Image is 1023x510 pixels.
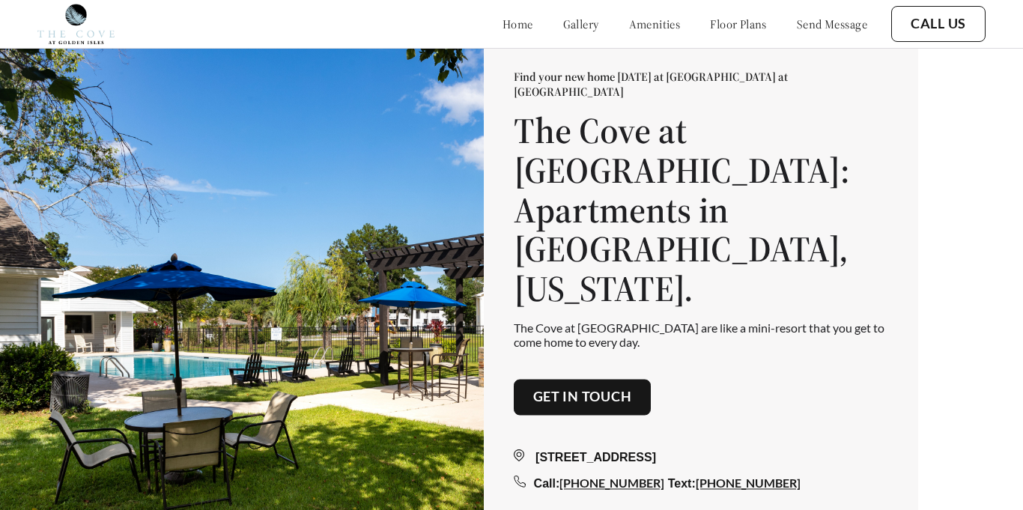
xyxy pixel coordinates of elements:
span: Text: [668,477,696,490]
p: Find your new home [DATE] at [GEOGRAPHIC_DATA] at [GEOGRAPHIC_DATA] [514,69,888,99]
img: cove_at_golden_isles_logo.png [37,4,115,44]
a: send message [797,16,867,31]
h1: The Cove at [GEOGRAPHIC_DATA]: Apartments in [GEOGRAPHIC_DATA], [US_STATE]. [514,111,888,309]
a: Call Us [911,16,966,32]
a: [PHONE_NUMBER] [696,476,801,490]
a: home [503,16,533,31]
a: floor plans [710,16,767,31]
button: Get in touch [514,380,652,416]
a: gallery [563,16,599,31]
p: The Cove at [GEOGRAPHIC_DATA] are like a mini-resort that you get to come home to every day. [514,321,888,349]
span: Call: [534,477,560,490]
button: Call Us [891,6,986,42]
a: amenities [629,16,681,31]
div: [STREET_ADDRESS] [514,449,888,467]
a: [PHONE_NUMBER] [559,476,664,490]
a: Get in touch [533,389,632,406]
